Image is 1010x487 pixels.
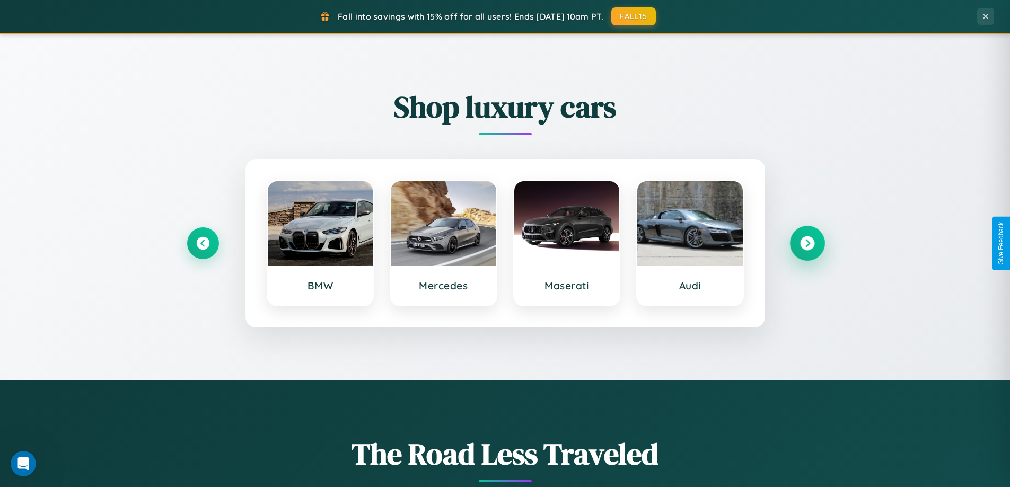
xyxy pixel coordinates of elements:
h1: The Road Less Traveled [187,433,823,474]
h3: Audi [648,279,732,292]
button: FALL15 [611,7,656,25]
h2: Shop luxury cars [187,86,823,127]
h3: BMW [278,279,363,292]
h3: Maserati [525,279,609,292]
h3: Mercedes [401,279,486,292]
div: Give Feedback [997,222,1005,265]
iframe: Intercom live chat [11,451,36,476]
span: Fall into savings with 15% off for all users! Ends [DATE] 10am PT. [338,11,603,22]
